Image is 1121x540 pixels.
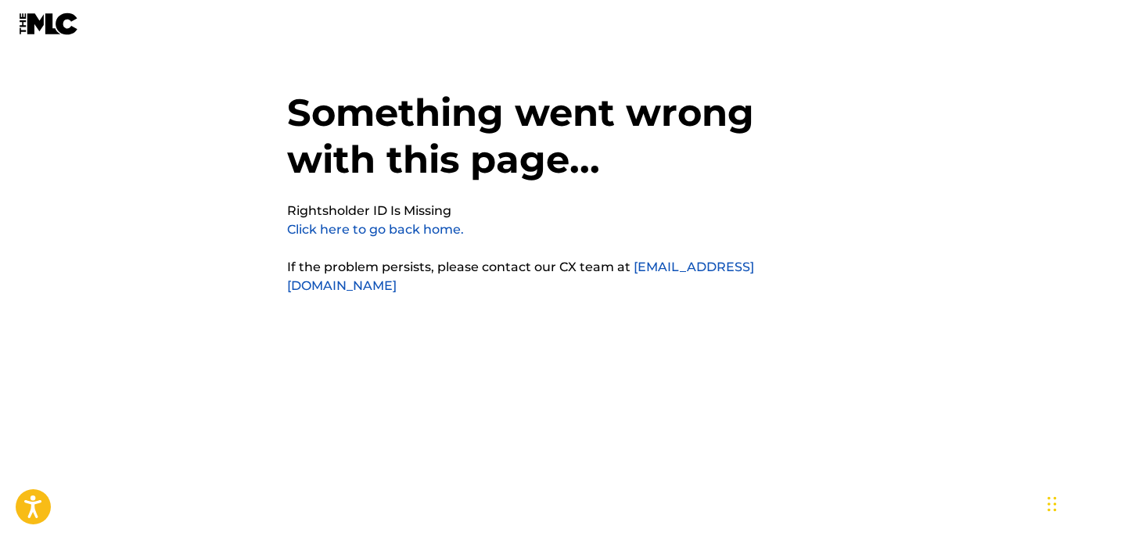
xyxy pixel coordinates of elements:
[19,13,79,35] img: MLC Logo
[1043,465,1121,540] iframe: Chat Widget
[287,259,754,293] a: [EMAIL_ADDRESS][DOMAIN_NAME]
[287,202,451,220] pre: Rightsholder ID Is Missing
[1077,331,1121,456] iframe: Resource Center
[1047,481,1057,527] div: Drag
[287,258,835,295] p: If the problem persists, please contact our CX team at
[287,222,464,237] a: Click here to go back home.
[287,89,835,202] h1: Something went wrong with this page...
